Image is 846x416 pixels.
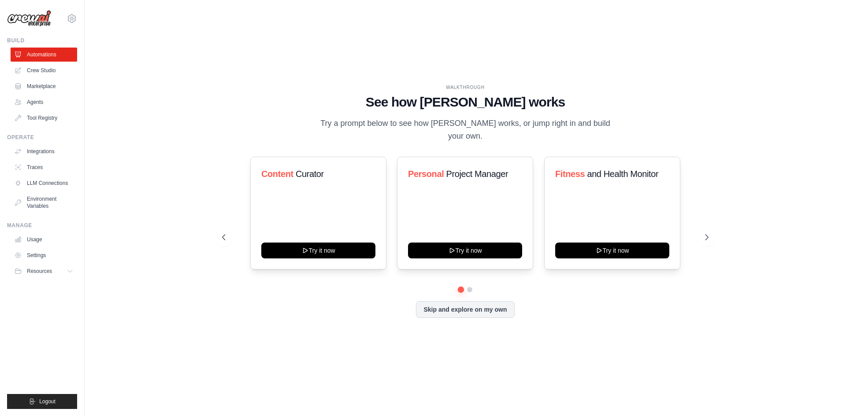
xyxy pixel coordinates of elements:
[11,248,77,262] a: Settings
[11,160,77,174] a: Traces
[7,37,77,44] div: Build
[39,398,56,405] span: Logout
[11,95,77,109] a: Agents
[11,232,77,247] a: Usage
[555,243,669,258] button: Try it now
[11,144,77,158] a: Integrations
[7,394,77,409] button: Logout
[7,134,77,141] div: Operate
[11,63,77,77] a: Crew Studio
[11,264,77,278] button: Resources
[261,243,375,258] button: Try it now
[587,169,658,179] span: and Health Monitor
[317,117,613,143] p: Try a prompt below to see how [PERSON_NAME] works, or jump right in and build your own.
[408,169,444,179] span: Personal
[261,169,293,179] span: Content
[11,176,77,190] a: LLM Connections
[802,374,846,416] iframe: Chat Widget
[222,94,709,110] h1: See how [PERSON_NAME] works
[11,192,77,213] a: Environment Variables
[7,10,51,27] img: Logo
[555,169,585,179] span: Fitness
[416,301,514,318] button: Skip and explore on my own
[296,169,324,179] span: Curator
[11,79,77,93] a: Marketplace
[222,84,709,91] div: WALKTHROUGH
[7,222,77,229] div: Manage
[11,48,77,62] a: Automations
[27,268,52,275] span: Resources
[11,111,77,125] a: Tool Registry
[446,169,508,179] span: Project Manager
[408,243,522,258] button: Try it now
